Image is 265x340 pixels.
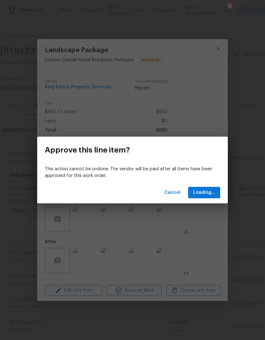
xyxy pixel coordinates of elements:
p: This action cannot be undone. The vendor will be paid after all items have been approved for this... [45,166,220,179]
h3: Approve this line item? [45,146,130,154]
span: Cancel [164,189,180,197]
button: Loading... [188,187,220,199]
button: Cancel [162,187,183,199]
span: Loading... [193,189,215,197]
